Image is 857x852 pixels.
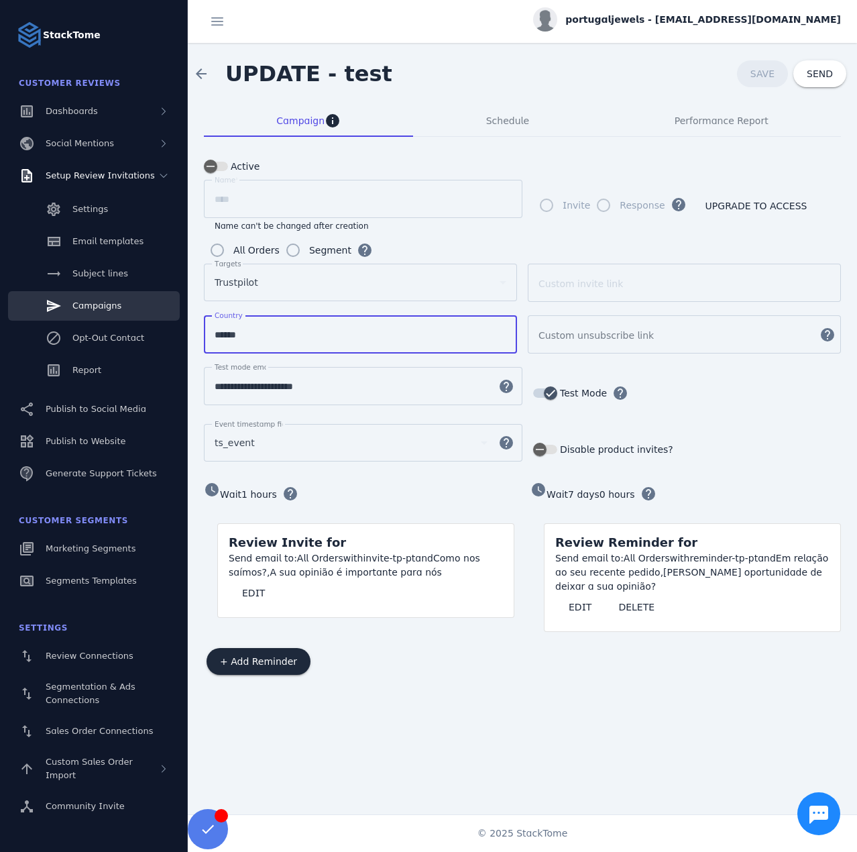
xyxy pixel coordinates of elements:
span: EDIT [569,602,591,612]
input: Country [215,327,506,343]
a: Publish to Social Media [8,394,180,424]
a: Segmentation & Ads Connections [8,674,180,714]
button: DELETE [605,594,668,621]
mat-label: Custom unsubscribe link [538,330,654,341]
span: EDIT [242,588,265,598]
a: Report [8,356,180,385]
span: Review Invite for [229,535,346,549]
a: Segments Templates [8,566,180,596]
span: All Orders [624,553,670,564]
mat-icon: info [325,113,341,129]
button: SEND [793,60,846,87]
a: Review Connections [8,641,180,671]
a: Campaigns [8,291,180,321]
label: Response [617,197,665,213]
span: Trustpilot [215,274,258,290]
mat-label: Custom invite link [538,278,623,289]
span: Opt-Out Contact [72,333,144,343]
span: Segmentation & Ads Connections [46,682,135,705]
button: portugaljewels - [EMAIL_ADDRESS][DOMAIN_NAME] [533,7,841,32]
a: Community Invite [8,792,180,821]
a: Sales Order Connections [8,716,180,746]
span: Review Reminder for [555,535,697,549]
span: Generate Support Tickets [46,468,157,478]
span: Review Connections [46,651,133,661]
span: 0 hours [599,489,635,500]
span: Community Invite [46,801,125,811]
span: Customer Segments [19,516,128,525]
span: and [758,553,776,564]
button: + Add Reminder [207,648,310,675]
span: Marketing Segments [46,543,135,553]
span: Social Mentions [46,138,114,148]
mat-label: Country [215,311,243,319]
span: Segments Templates [46,576,137,586]
span: Report [72,365,101,375]
span: Subject lines [72,268,128,278]
span: Custom Sales Order Import [46,757,133,780]
span: SEND [807,69,833,78]
button: EDIT [555,594,605,621]
a: Publish to Website [8,427,180,456]
div: invite-tp-pt Como nos saímos?,A sua opinião é importante para nós [229,551,503,580]
span: Performance Report [675,116,768,125]
mat-label: Name [215,176,235,184]
div: reminder-tp-pt Em relação ao seu recente pedido,[PERSON_NAME] oportunidade de deixar a sua opinião? [555,551,830,594]
a: Generate Support Tickets [8,459,180,488]
label: Disable product invites? [557,441,673,458]
a: Email templates [8,227,180,256]
span: Sales Order Connections [46,726,153,736]
label: Segment [306,242,351,258]
span: Settings [72,204,108,214]
span: Email templates [72,236,144,246]
a: Subject lines [8,259,180,288]
span: Settings [19,623,68,633]
span: portugaljewels - [EMAIL_ADDRESS][DOMAIN_NAME] [565,13,841,27]
button: UPGRADE TO ACCESS [692,193,821,219]
span: and [415,553,433,564]
span: Customer Reviews [19,78,121,88]
span: All Orders [297,553,343,564]
mat-icon: watch_later [530,482,547,498]
mat-label: Targets [215,260,241,268]
span: Campaign [276,116,325,125]
a: Opt-Out Contact [8,323,180,353]
span: Send email to: [229,553,297,564]
span: Send email to: [555,553,624,564]
span: © 2025 StackTome [477,827,568,841]
span: Wait [547,489,568,500]
span: UPGRADE TO ACCESS [705,201,807,211]
strong: StackTome [43,28,101,42]
label: Test Mode [557,385,607,401]
span: Dashboards [46,106,98,116]
a: Settings [8,195,180,224]
span: Schedule [486,116,529,125]
span: Setup Review Invitations [46,170,155,180]
button: EDIT [229,580,278,606]
span: 7 days [568,489,599,500]
span: Publish to Website [46,436,125,446]
a: Marketing Segments [8,534,180,564]
label: Invite [560,197,590,213]
mat-hint: Name can't be changed after creation [215,218,369,231]
span: UPDATE - test [225,61,392,87]
span: with [343,553,363,564]
span: Publish to Social Media [46,404,146,414]
label: Active [228,158,260,174]
span: with [670,553,690,564]
span: DELETE [618,602,654,612]
div: All Orders [233,242,280,258]
span: Campaigns [72,301,121,311]
span: + Add Reminder [220,657,297,666]
img: Logo image [16,21,43,48]
img: profile.jpg [533,7,557,32]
